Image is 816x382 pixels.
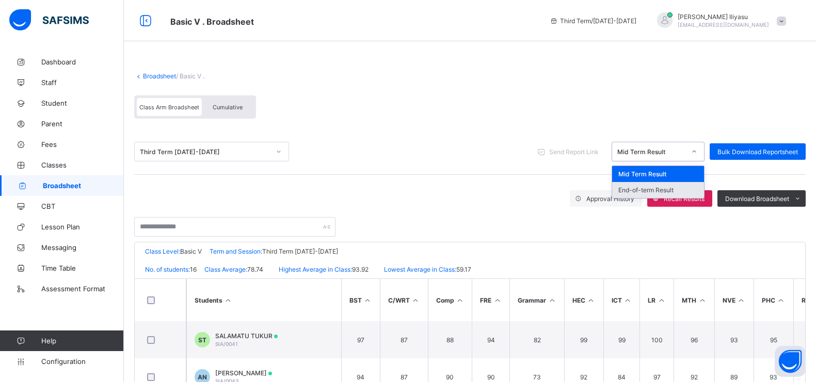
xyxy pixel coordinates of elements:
span: 93.92 [352,265,369,273]
i: Sort in Ascending Order [411,296,420,304]
td: 88 [428,321,472,358]
span: No. of students: [145,265,190,273]
span: Assessment Format [41,285,124,293]
span: CBT [41,202,124,210]
th: PHC [754,279,793,321]
td: 95 [754,321,793,358]
td: 93 [714,321,754,358]
i: Sort in Ascending Order [737,296,746,304]
span: [PERSON_NAME] [215,369,272,377]
td: 100 [639,321,674,358]
th: C/WRT [380,279,428,321]
span: Send Report Link [549,148,599,156]
th: BST [341,279,380,321]
img: safsims [9,9,89,31]
span: Parent [41,120,124,128]
span: Download Broadsheet [725,195,789,203]
td: 99 [564,321,603,358]
span: Recall Results [664,195,705,203]
td: 99 [603,321,640,358]
td: 96 [674,321,714,358]
a: Broadsheet [143,72,176,80]
td: 82 [509,321,564,358]
span: / Basic V . [176,72,204,80]
th: Grammar [509,279,564,321]
i: Sort in Ascending Order [777,296,786,304]
span: Class Level: [145,247,180,255]
span: Term and Session: [210,247,262,255]
div: End-of-term Result [612,182,704,198]
button: Open asap [775,346,806,377]
span: Bulk Download Reportsheet [717,148,798,156]
span: Fees [41,140,124,148]
span: [PERSON_NAME] Iliyasu [678,13,769,21]
span: Approval History [586,195,634,203]
span: Lesson Plan [41,223,124,231]
span: Time Table [41,264,124,272]
span: Basic V [180,247,202,255]
td: 94 [472,321,509,358]
i: Sort in Ascending Order [493,296,502,304]
span: SALAMATU TUKUR [215,332,278,340]
th: HEC [564,279,603,321]
i: Sort in Ascending Order [456,296,465,304]
span: Help [41,337,123,345]
span: [EMAIL_ADDRESS][DOMAIN_NAME] [678,22,769,28]
div: Mid Term Result [612,166,704,182]
span: Lowest Average in Class: [384,265,456,273]
span: Classes [41,161,124,169]
span: SIA/0041 [215,341,238,347]
span: Class Average: [204,265,247,273]
span: 78.74 [247,265,263,273]
span: Dashboard [41,58,124,66]
th: LR [639,279,674,321]
span: Third Term [DATE]-[DATE] [262,247,338,255]
span: Highest Average in Class: [279,265,352,273]
span: Staff [41,78,124,87]
i: Sort in Ascending Order [698,296,707,304]
th: FRE [472,279,509,321]
i: Sort in Ascending Order [548,296,556,304]
span: Broadsheet [43,181,124,190]
i: Sort in Ascending Order [657,296,666,304]
th: Comp [428,279,472,321]
th: NVE [714,279,754,321]
span: Class Arm Broadsheet [139,104,199,111]
th: ICT [603,279,640,321]
span: Student [41,99,124,107]
span: Messaging [41,243,124,252]
div: Third Term [DATE]-[DATE] [140,148,270,156]
th: Students [186,279,341,321]
i: Sort in Ascending Order [363,296,372,304]
span: Cumulative [213,104,243,111]
span: Configuration [41,357,123,366]
i: Sort in Ascending Order [587,296,596,304]
i: Sort Ascending [224,296,233,304]
span: AN [198,373,207,381]
div: AbdussamadIliyasu [647,12,791,29]
span: 59.17 [456,265,471,273]
i: Sort in Ascending Order [623,296,632,304]
td: 87 [380,321,428,358]
span: 16 [190,265,197,273]
th: MTH [674,279,714,321]
span: Class Arm Broadsheet [170,16,254,27]
div: Mid Term Result [617,148,685,156]
span: ST [198,336,206,344]
td: 97 [341,321,380,358]
span: session/term information [550,17,636,25]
